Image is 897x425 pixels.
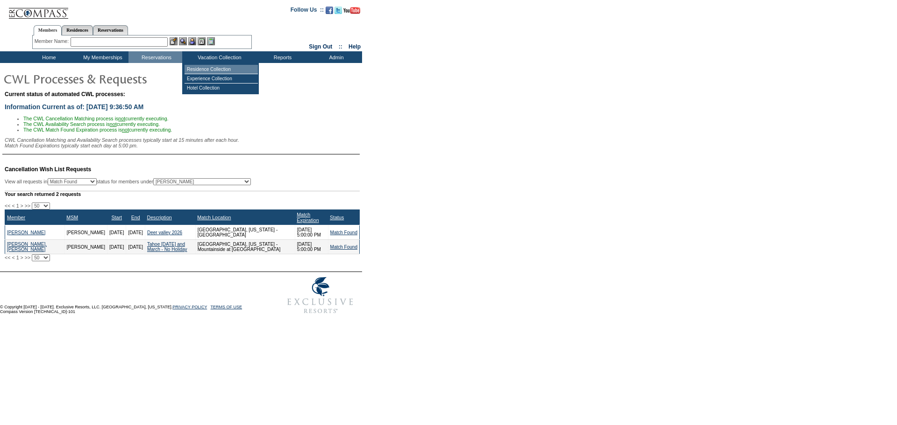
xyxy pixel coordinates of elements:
td: My Memberships [75,51,128,63]
a: Match Found [330,230,357,235]
td: Hotel Collection [185,84,258,92]
span: Cancellation Wish List Requests [5,166,91,173]
span: << [5,255,10,260]
span: 1 [16,203,19,209]
a: Residences [62,25,93,35]
a: Reservations [93,25,128,35]
span: Information Current as of: [DATE] 9:36:50 AM [5,103,143,111]
img: Subscribe to our YouTube Channel [343,7,360,14]
a: Match Location [197,215,231,220]
a: Sign Out [309,43,332,50]
u: not [122,127,129,132]
td: [PERSON_NAME] [64,240,107,254]
td: [DATE] 5:00:00 PM [295,240,328,254]
td: [GEOGRAPHIC_DATA], [US_STATE] - Mountainside at [GEOGRAPHIC_DATA] [195,240,295,254]
img: b_edit.gif [170,37,178,45]
a: Description [147,215,171,220]
span: The CWL Match Found Expiration process is currently executing. [23,127,172,132]
div: CWL Cancellation Matching and Availability Search processes typically start at 15 minutes after e... [5,137,360,148]
a: Follow us on Twitter [335,9,342,15]
div: View all requests in status for members under [5,178,251,185]
td: [DATE] 5:00:00 PM [295,225,328,240]
td: [GEOGRAPHIC_DATA], [US_STATE] - [GEOGRAPHIC_DATA] [195,225,295,240]
a: Help [349,43,361,50]
td: [DATE] [107,225,126,240]
span: :: [339,43,342,50]
td: Reservations [128,51,182,63]
span: < [12,255,14,260]
span: << [5,203,10,209]
td: Follow Us :: [291,6,324,17]
td: [PERSON_NAME] [64,225,107,240]
img: View [179,37,187,45]
img: Exclusive Resorts [278,272,362,319]
span: The CWL Availability Search process is currently executing. [23,121,160,127]
img: Become our fan on Facebook [326,7,333,14]
a: Match Found [330,244,357,250]
u: not [118,116,125,121]
a: Members [34,25,62,35]
a: Match Expiration [297,212,319,223]
span: < [12,203,14,209]
td: Residence Collection [185,65,258,74]
td: Vacation Collection [182,51,255,63]
img: Impersonate [188,37,196,45]
img: Follow us on Twitter [335,7,342,14]
a: Status [330,215,344,220]
td: Admin [308,51,362,63]
td: Home [21,51,75,63]
a: PRIVACY POLICY [172,305,207,309]
span: > [21,203,23,209]
span: The CWL Cancellation Matching process is currently executing. [23,116,169,121]
div: Member Name: [35,37,71,45]
td: [DATE] [126,225,145,240]
img: b_calculator.gif [207,37,215,45]
a: TERMS OF USE [211,305,242,309]
span: 1 [16,255,19,260]
td: Reports [255,51,308,63]
a: MSM [66,215,78,220]
img: Reservations [198,37,206,45]
a: End [131,215,140,220]
a: Subscribe to our YouTube Channel [343,9,360,15]
span: Current status of automated CWL processes: [5,91,125,98]
u: not [110,121,117,127]
div: Your search returned 2 requests [5,191,360,197]
td: Experience Collection [185,74,258,84]
td: [DATE] [107,240,126,254]
a: Become our fan on Facebook [326,9,333,15]
a: Start [111,215,122,220]
a: [PERSON_NAME] [7,230,45,235]
a: Tahoe [DATE] and March - No Holiday [147,242,187,252]
span: > [21,255,23,260]
a: [PERSON_NAME], [PERSON_NAME] [7,242,47,252]
span: >> [25,203,30,209]
td: [DATE] [126,240,145,254]
a: Deer valley 2026 [147,230,182,235]
span: >> [25,255,30,260]
a: Member [7,215,25,220]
